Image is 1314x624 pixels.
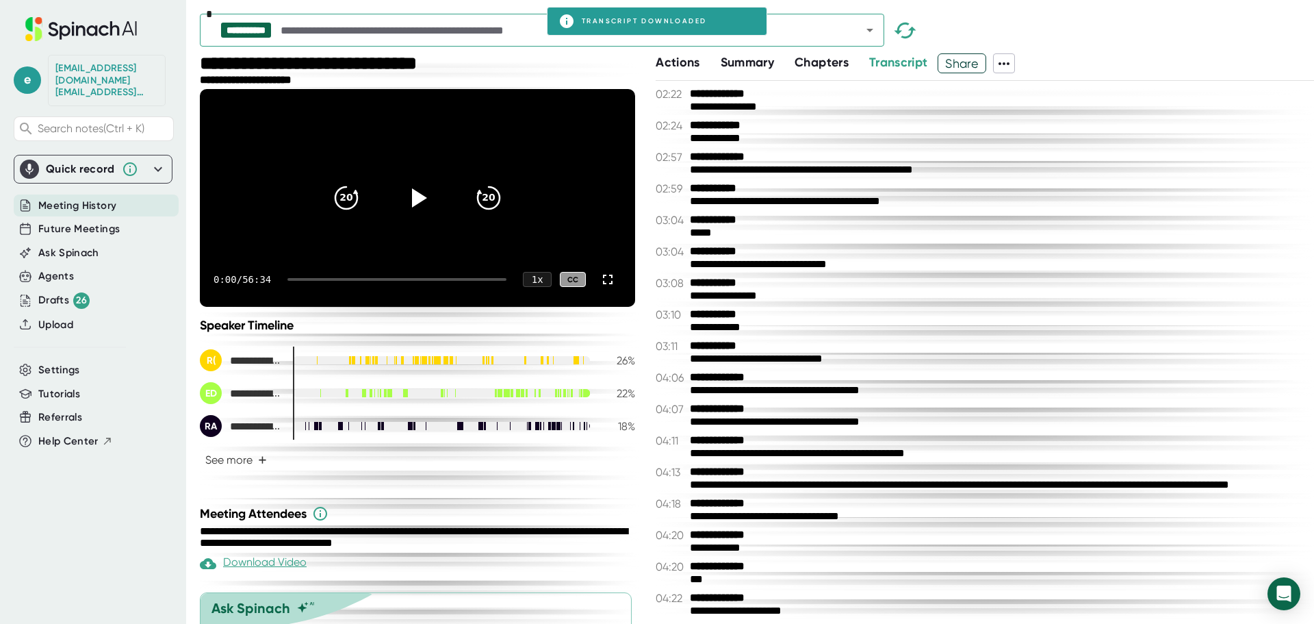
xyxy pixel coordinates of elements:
span: Transcript [869,55,928,70]
span: 04:20 [656,529,686,542]
div: RA [200,415,222,437]
div: CC [560,272,586,288]
button: Actions [656,53,699,72]
span: e [14,66,41,94]
div: Quick record [20,155,166,183]
button: Chapters [795,53,849,72]
span: 04:20 [656,560,686,573]
span: 04:11 [656,434,686,447]
div: edotson@starrez.com edotson@starrez.com [55,62,158,99]
div: Download Video [200,556,307,572]
div: Speaker Timeline [200,318,635,333]
div: Open Intercom Messenger [1267,577,1300,610]
div: R( [200,349,222,371]
div: Rosemary (They/Them) [200,349,282,371]
button: See more+ [200,448,272,472]
span: 02:57 [656,151,686,164]
div: 26 % [601,354,635,367]
div: 0:00 / 56:34 [214,274,271,285]
span: Chapters [795,55,849,70]
div: 18 % [601,420,635,433]
span: Share [938,51,985,75]
button: Meeting History [38,198,116,214]
span: 02:59 [656,182,686,195]
button: Drafts 26 [38,292,90,309]
button: Agents [38,269,74,284]
span: + [258,455,267,466]
div: Quick record [46,162,115,176]
button: Tutorials [38,386,80,402]
div: 26 [73,292,90,309]
span: Actions [656,55,699,70]
span: 04:13 [656,466,686,479]
span: 04:07 [656,403,686,416]
div: 22 % [601,387,635,400]
span: Search notes (Ctrl + K) [38,122,144,135]
div: 1 x [523,272,552,287]
span: 03:11 [656,340,686,353]
div: ED [200,382,222,404]
span: 04:22 [656,592,686,605]
button: Summary [721,53,774,72]
span: 03:04 [656,245,686,258]
span: 03:10 [656,308,686,321]
span: 03:08 [656,277,686,290]
span: 02:22 [656,88,686,101]
button: Open [860,21,879,40]
span: Help Center [38,434,99,449]
button: Transcript [869,53,928,72]
span: 04:06 [656,371,686,384]
div: Ryan Anderson [200,415,282,437]
button: Settings [38,362,80,378]
button: Future Meetings [38,221,120,237]
span: 02:24 [656,119,686,132]
div: Ask Spinach [211,600,290,616]
div: Meeting Attendees [200,506,639,522]
button: Share [938,53,986,73]
button: Upload [38,317,73,333]
button: Ask Spinach [38,245,99,261]
button: Help Center [38,434,113,449]
span: 03:04 [656,214,686,227]
div: Elijah Dotson [200,382,282,404]
div: Drafts [38,292,90,309]
span: Summary [721,55,774,70]
span: 04:18 [656,497,686,510]
button: Referrals [38,410,82,425]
